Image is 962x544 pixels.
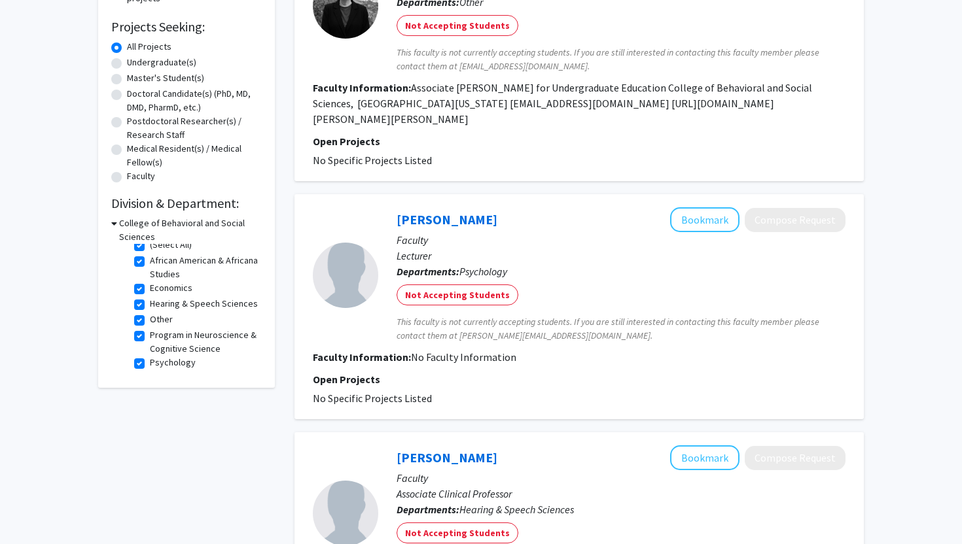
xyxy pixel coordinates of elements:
[10,485,56,534] iframe: Chat
[127,169,155,183] label: Faculty
[397,284,518,305] mat-chip: Not Accepting Students
[150,328,258,356] label: Program in Neuroscience & Cognitive Science
[127,142,262,169] label: Medical Resident(s) / Medical Fellow(s)
[150,297,258,311] label: Hearing & Speech Sciences
[397,211,497,228] a: [PERSON_NAME]
[670,445,739,470] button: Add Kristin Slawson to Bookmarks
[397,248,846,263] p: Lecturer
[150,313,173,326] label: Other
[313,350,411,364] b: Faculty Information:
[127,40,171,54] label: All Projects
[127,87,262,114] label: Doctoral Candidate(s) (PhD, MD, DMD, PharmD, etc.)
[459,503,574,516] span: Hearing & Speech Sciences
[411,350,516,364] span: No Faculty Information
[150,238,192,252] label: (Select All)
[397,232,846,248] p: Faculty
[745,446,846,470] button: Compose Request to Kristin Slawson
[150,254,258,281] label: African American & Africana Studies
[313,392,432,405] span: No Specific Projects Listed
[119,216,262,244] h3: College of Behavioral and Social Sciences
[127,56,196,69] label: Undergraduate(s)
[397,503,459,516] b: Departments:
[459,265,507,278] span: Psychology
[397,315,846,343] span: This faculty is not currently accepting students. If you are still interested in contacting this ...
[313,154,432,167] span: No Specific Projects Listed
[127,71,204,85] label: Master's Student(s)
[313,371,846,387] p: Open Projects
[111,195,262,211] h2: Division & Department:
[397,449,497,466] a: [PERSON_NAME]
[150,281,192,295] label: Economics
[313,81,411,94] b: Faculty Information:
[397,522,518,543] mat-chip: Not Accepting Students
[397,265,459,278] b: Departments:
[397,486,846,501] p: Associate Clinical Professor
[745,208,846,232] button: Compose Request to Abigail Nicolas
[313,81,812,126] fg-read-more: Associate [PERSON_NAME] for Undergraduate Education College of Behavioral and Social Sciences, [G...
[111,19,262,35] h2: Projects Seeking:
[670,207,739,232] button: Add Abigail Nicolas to Bookmarks
[313,133,846,149] p: Open Projects
[397,470,846,486] p: Faculty
[150,356,196,369] label: Psychology
[397,46,846,73] span: This faculty is not currently accepting students. If you are still interested in contacting this ...
[127,114,262,142] label: Postdoctoral Researcher(s) / Research Staff
[397,15,518,36] mat-chip: Not Accepting Students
